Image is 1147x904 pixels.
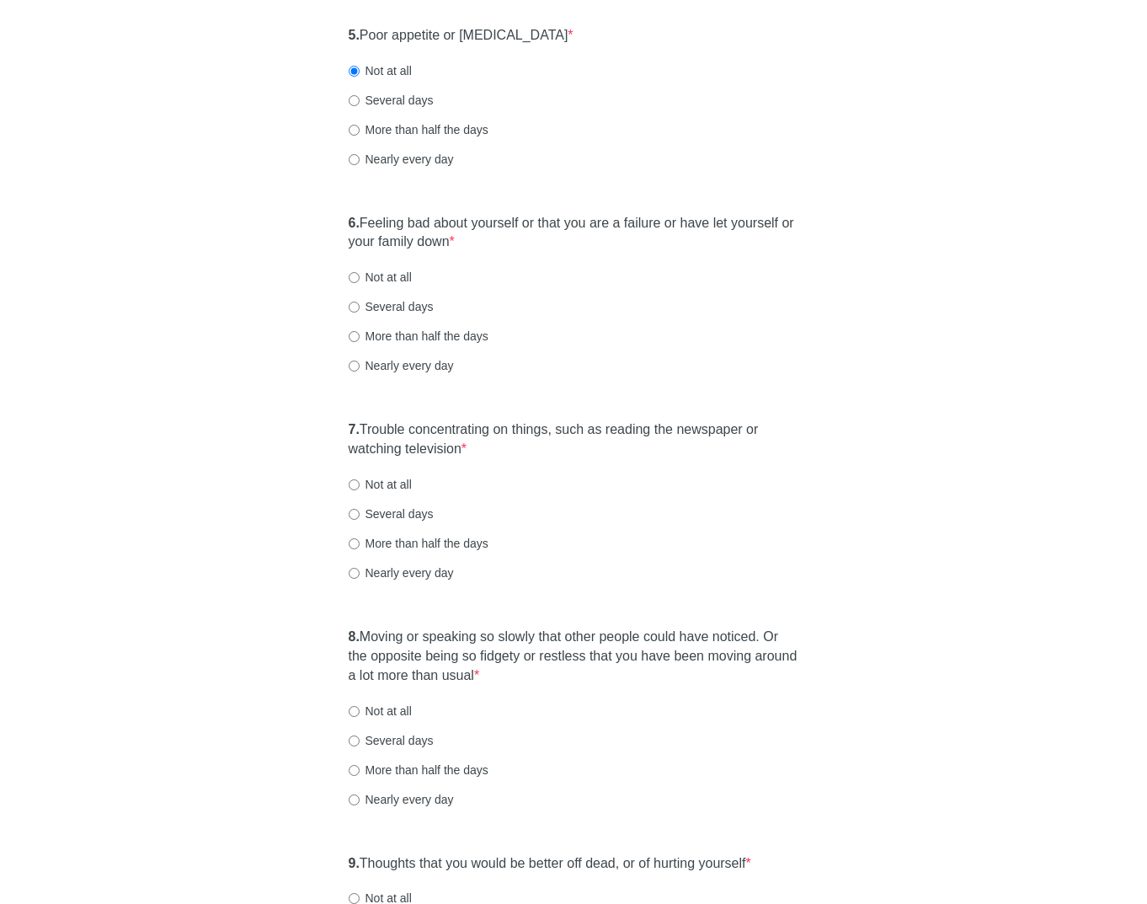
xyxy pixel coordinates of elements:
label: Thoughts that you would be better off dead, or of hurting yourself [349,854,751,874]
input: Not at all [349,706,360,717]
input: Nearly every day [349,568,360,579]
input: Not at all [349,66,360,77]
label: Several days [349,298,434,315]
label: Nearly every day [349,151,454,168]
input: Nearly every day [349,154,360,165]
input: Not at all [349,893,360,904]
label: Several days [349,505,434,522]
label: Nearly every day [349,791,454,808]
label: More than half the days [349,328,488,345]
label: Moving or speaking so slowly that other people could have noticed. Or the opposite being so fidge... [349,628,799,686]
label: More than half the days [349,535,488,552]
label: Trouble concentrating on things, such as reading the newspaper or watching television [349,420,799,459]
input: Several days [349,95,360,106]
label: Poor appetite or [MEDICAL_DATA] [349,26,573,45]
input: Nearly every day [349,361,360,372]
input: Not at all [349,479,360,490]
label: More than half the days [349,762,488,778]
input: More than half the days [349,765,360,776]
label: More than half the days [349,121,488,138]
strong: 7. [349,422,360,436]
label: Nearly every day [349,564,454,581]
label: Not at all [349,476,412,493]
input: Several days [349,302,360,313]
input: Nearly every day [349,794,360,805]
label: Not at all [349,62,412,79]
input: More than half the days [349,331,360,342]
strong: 5. [349,28,360,42]
strong: 8. [349,629,360,644]
label: Nearly every day [349,357,454,374]
input: More than half the days [349,538,360,549]
input: More than half the days [349,125,360,136]
strong: 6. [349,216,360,230]
label: Several days [349,732,434,749]
strong: 9. [349,856,360,870]
label: Several days [349,92,434,109]
label: Not at all [349,703,412,719]
input: Not at all [349,272,360,283]
label: Feeling bad about yourself or that you are a failure or have let yourself or your family down [349,214,799,253]
label: Not at all [349,269,412,286]
input: Several days [349,736,360,746]
input: Several days [349,509,360,520]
